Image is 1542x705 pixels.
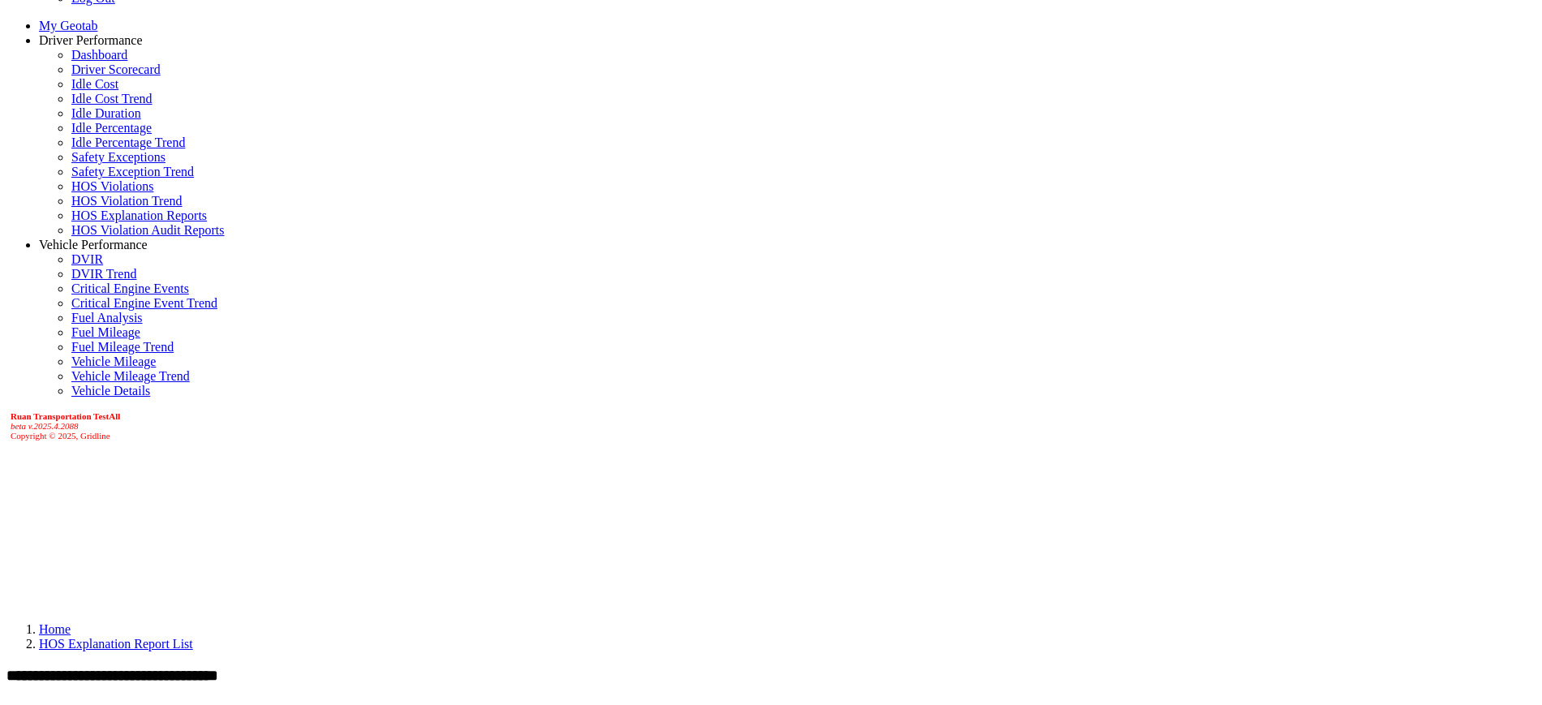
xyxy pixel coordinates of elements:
[39,238,148,251] a: Vehicle Performance
[71,311,143,325] a: Fuel Analysis
[71,282,189,295] a: Critical Engine Events
[71,121,152,135] a: Idle Percentage
[71,48,127,62] a: Dashboard
[71,92,152,105] a: Idle Cost Trend
[71,208,207,222] a: HOS Explanation Reports
[71,194,183,208] a: HOS Violation Trend
[71,106,141,120] a: Idle Duration
[71,165,194,178] a: Safety Exception Trend
[71,62,161,76] a: Driver Scorecard
[71,223,225,237] a: HOS Violation Audit Reports
[71,77,118,91] a: Idle Cost
[39,33,143,47] a: Driver Performance
[11,411,120,421] b: Ruan Transportation TestAll
[71,384,150,398] a: Vehicle Details
[11,411,1536,441] div: Copyright © 2025, Gridline
[71,296,217,310] a: Critical Engine Event Trend
[39,19,97,32] a: My Geotab
[39,622,71,636] a: Home
[71,340,174,354] a: Fuel Mileage Trend
[71,369,190,383] a: Vehicle Mileage Trend
[71,267,136,281] a: DVIR Trend
[11,421,79,431] i: beta v.2025.4.2088
[71,135,185,149] a: Idle Percentage Trend
[71,150,165,164] a: Safety Exceptions
[71,179,153,193] a: HOS Violations
[71,325,140,339] a: Fuel Mileage
[71,252,103,266] a: DVIR
[39,637,193,651] a: HOS Explanation Report List
[71,355,156,368] a: Vehicle Mileage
